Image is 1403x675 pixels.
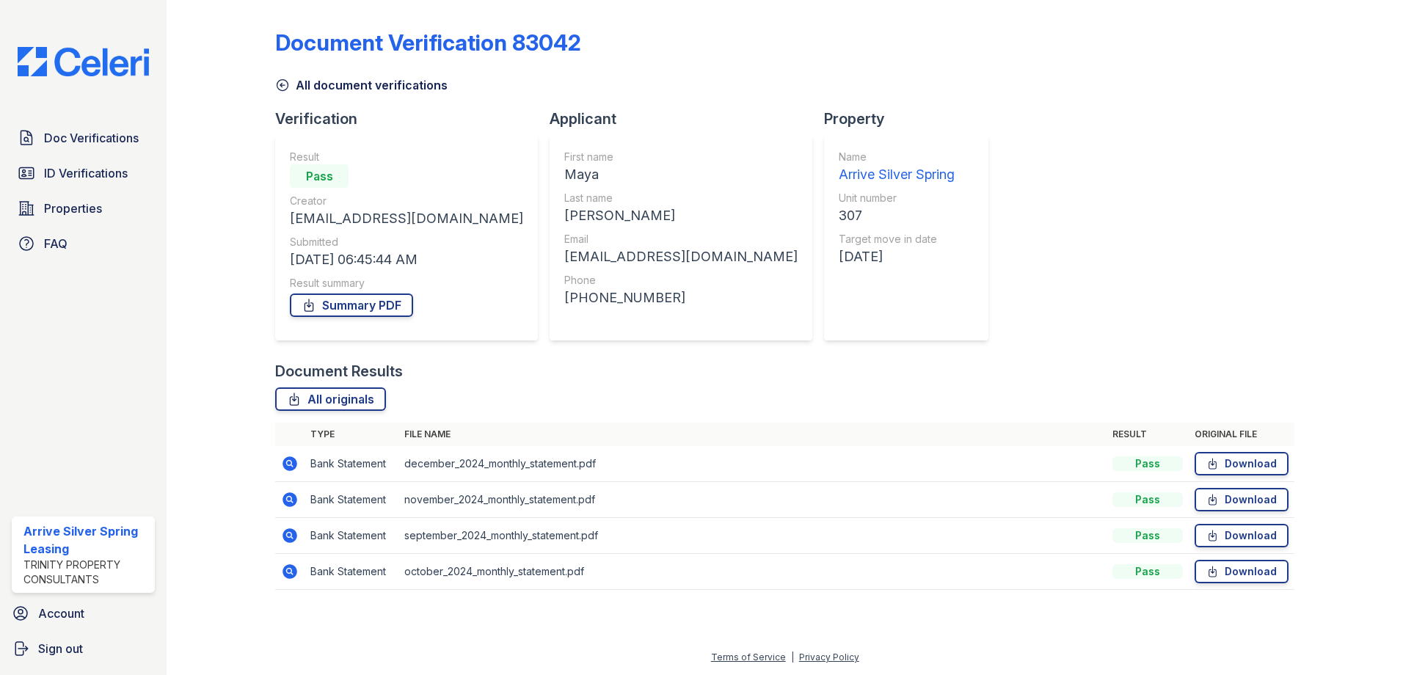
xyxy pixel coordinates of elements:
[398,554,1107,590] td: october_2024_monthly_statement.pdf
[839,247,955,267] div: [DATE]
[290,249,523,270] div: [DATE] 06:45:44 AM
[44,129,139,147] span: Doc Verifications
[564,288,798,308] div: [PHONE_NUMBER]
[1195,488,1289,511] a: Download
[564,150,798,164] div: First name
[6,599,161,628] a: Account
[564,191,798,205] div: Last name
[6,47,161,76] img: CE_Logo_Blue-a8612792a0a2168367f1c8372b55b34899dd931a85d93a1a3d3e32e68fde9ad4.png
[275,361,403,382] div: Document Results
[23,558,149,587] div: Trinity Property Consultants
[305,518,398,554] td: Bank Statement
[290,194,523,208] div: Creator
[305,446,398,482] td: Bank Statement
[290,164,349,188] div: Pass
[38,605,84,622] span: Account
[564,205,798,226] div: [PERSON_NAME]
[839,232,955,247] div: Target move in date
[839,150,955,164] div: Name
[275,109,550,129] div: Verification
[305,423,398,446] th: Type
[23,522,149,558] div: Arrive Silver Spring Leasing
[290,276,523,291] div: Result summary
[275,76,448,94] a: All document verifications
[44,200,102,217] span: Properties
[1189,423,1294,446] th: Original file
[44,164,128,182] span: ID Verifications
[564,247,798,267] div: [EMAIL_ADDRESS][DOMAIN_NAME]
[839,191,955,205] div: Unit number
[38,640,83,657] span: Sign out
[290,150,523,164] div: Result
[1195,452,1289,475] a: Download
[305,482,398,518] td: Bank Statement
[12,194,155,223] a: Properties
[791,652,794,663] div: |
[1112,456,1183,471] div: Pass
[290,293,413,317] a: Summary PDF
[290,235,523,249] div: Submitted
[12,158,155,188] a: ID Verifications
[564,232,798,247] div: Email
[398,518,1107,554] td: september_2024_monthly_statement.pdf
[398,482,1107,518] td: november_2024_monthly_statement.pdf
[839,164,955,185] div: Arrive Silver Spring
[550,109,824,129] div: Applicant
[275,29,581,56] div: Document Verification 83042
[1112,492,1183,507] div: Pass
[305,554,398,590] td: Bank Statement
[1112,564,1183,579] div: Pass
[12,123,155,153] a: Doc Verifications
[564,273,798,288] div: Phone
[1195,524,1289,547] a: Download
[711,652,786,663] a: Terms of Service
[398,423,1107,446] th: File name
[799,652,859,663] a: Privacy Policy
[824,109,1000,129] div: Property
[1112,528,1183,543] div: Pass
[275,387,386,411] a: All originals
[6,634,161,663] a: Sign out
[12,229,155,258] a: FAQ
[564,164,798,185] div: Maya
[1195,560,1289,583] a: Download
[1341,616,1388,660] iframe: chat widget
[1107,423,1189,446] th: Result
[290,208,523,229] div: [EMAIL_ADDRESS][DOMAIN_NAME]
[839,150,955,185] a: Name Arrive Silver Spring
[44,235,68,252] span: FAQ
[839,205,955,226] div: 307
[398,446,1107,482] td: december_2024_monthly_statement.pdf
